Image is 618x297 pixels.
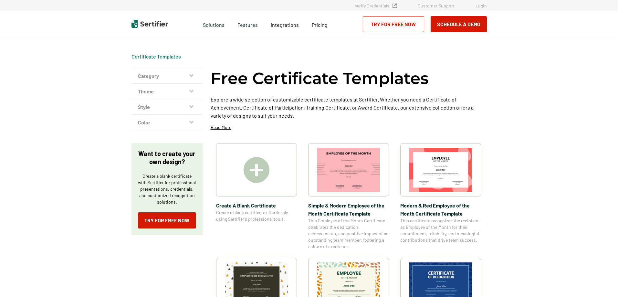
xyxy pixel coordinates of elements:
a: Certificate Templates [131,53,181,59]
a: Login [476,3,487,8]
span: Pricing [312,22,328,28]
h1: Free Certificate Templates [211,68,429,89]
span: Modern & Red Employee of the Month Certificate Template [400,201,481,217]
span: Create A Blank Certificate [216,201,297,209]
span: Features [237,20,258,28]
p: Read More [211,124,231,131]
p: Explore a wide selection of customizable certificate templates at Sertifier. Whether you need a C... [211,95,487,120]
img: Verified [393,4,397,8]
a: Customer Support [418,3,455,8]
img: Modern & Red Employee of the Month Certificate Template [409,148,472,192]
span: This certificate recognizes the recipient as Employee of the Month for their commitment, reliabil... [400,217,481,243]
span: This Employee of the Month Certificate celebrates the dedication, achievements, and positive impa... [308,217,389,250]
a: Modern & Red Employee of the Month Certificate TemplateModern & Red Employee of the Month Certifi... [400,143,481,250]
p: Create a blank certificate with Sertifier for professional presentations, credentials, and custom... [138,173,196,205]
div: Breadcrumb [131,53,181,60]
button: Style [131,99,203,115]
button: Color [131,115,203,130]
a: Pricing [312,20,328,28]
span: Simple & Modern Employee of the Month Certificate Template [308,201,389,217]
button: Theme [131,84,203,99]
a: Try for Free Now [138,212,196,228]
button: Category [131,68,203,84]
a: Integrations [271,20,299,28]
a: Verify Credentials [355,3,397,8]
span: Create a blank certificate effortlessly using Sertifier’s professional tools. [216,209,297,222]
img: Create A Blank Certificate [244,157,269,183]
a: Try for Free Now [363,16,424,32]
img: Sertifier | Digital Credentialing Platform [131,20,168,28]
a: Simple & Modern Employee of the Month Certificate TemplateSimple & Modern Employee of the Month C... [308,143,389,250]
span: Solutions [203,20,225,28]
p: Want to create your own design? [138,150,196,166]
img: Simple & Modern Employee of the Month Certificate Template [317,148,380,192]
span: Integrations [271,22,299,28]
span: Certificate Templates [131,53,181,60]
